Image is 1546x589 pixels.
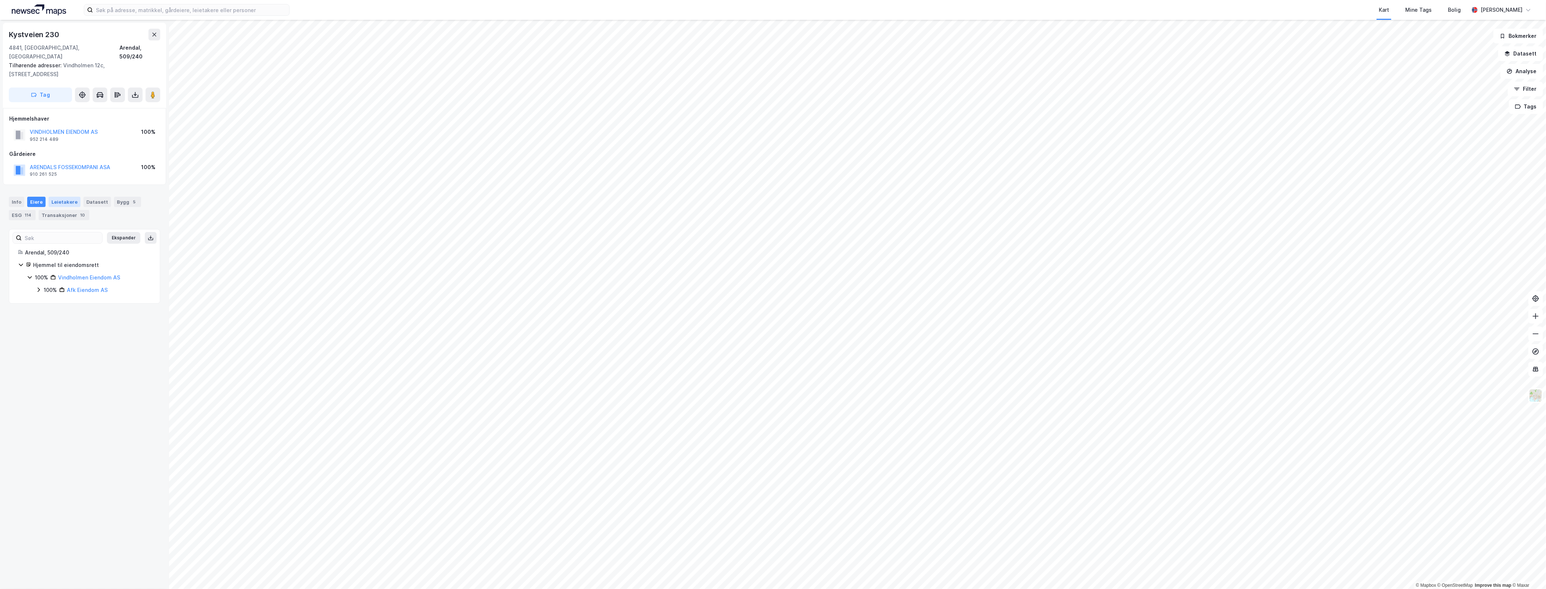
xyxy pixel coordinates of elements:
span: Tilhørende adresser: [9,62,63,68]
div: 100% [141,163,155,172]
div: 5 [131,198,138,206]
button: Ekspander [107,232,140,244]
div: 114 [23,211,33,219]
div: Gårdeiere [9,150,160,158]
a: OpenStreetMap [1438,583,1473,588]
div: Kontrollprogram for chat [1509,554,1546,589]
img: Z [1529,389,1543,403]
div: 100% [44,286,57,294]
button: Datasett [1498,46,1543,61]
iframe: Chat Widget [1509,554,1546,589]
div: Leietakere [49,197,80,207]
div: Info [9,197,24,207]
button: Tags [1509,99,1543,114]
div: Arendal, 509/240 [119,43,160,61]
div: Mine Tags [1405,6,1432,14]
div: 100% [141,128,155,136]
div: 10 [79,211,86,219]
a: Mapbox [1416,583,1436,588]
div: Hjemmelshaver [9,114,160,123]
div: 100% [35,273,48,282]
button: Tag [9,88,72,102]
div: Vindholmen 12c, [STREET_ADDRESS] [9,61,154,79]
div: 910 261 525 [30,171,57,177]
button: Filter [1508,82,1543,96]
div: ESG [9,210,36,220]
div: Bygg [114,197,141,207]
a: Afk Eiendom AS [67,287,108,293]
input: Søk [22,232,102,243]
div: 4841, [GEOGRAPHIC_DATA], [GEOGRAPHIC_DATA] [9,43,119,61]
div: Arendal, 509/240 [25,248,151,257]
div: Transaksjoner [39,210,89,220]
div: Eiere [27,197,46,207]
a: Vindholmen Eiendom AS [58,274,120,281]
div: [PERSON_NAME] [1481,6,1522,14]
div: Hjemmel til eiendomsrett [33,261,151,269]
img: logo.a4113a55bc3d86da70a041830d287a7e.svg [12,4,66,15]
button: Analyse [1500,64,1543,79]
input: Søk på adresse, matrikkel, gårdeiere, leietakere eller personer [93,4,289,15]
div: Kystveien 230 [9,29,60,40]
div: Kart [1379,6,1389,14]
button: Bokmerker [1493,29,1543,43]
div: 952 214 489 [30,136,58,142]
div: Datasett [83,197,111,207]
a: Improve this map [1475,583,1511,588]
div: Bolig [1448,6,1461,14]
